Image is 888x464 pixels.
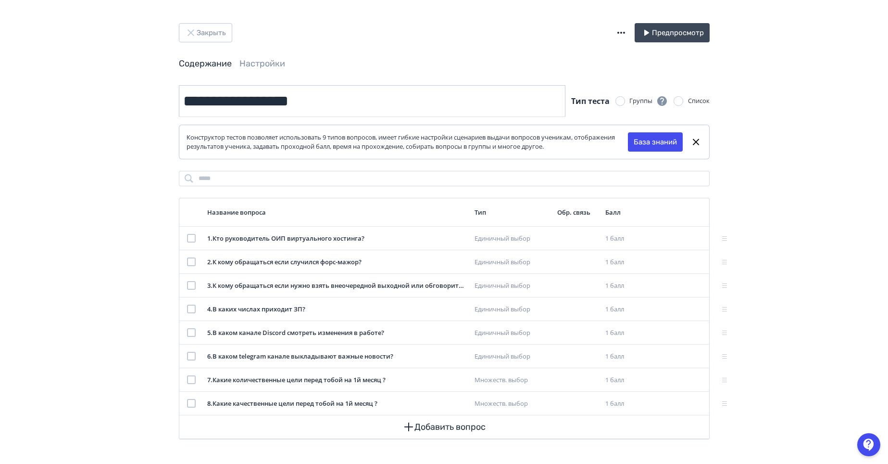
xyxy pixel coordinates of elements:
button: Предпросмотр [635,23,710,42]
div: 1 балл [605,281,641,291]
div: 2 . К кому обращаться если случился форс-мажор? [207,258,467,267]
div: Конструктор тестов позволяет использовать 9 типов вопросов, имеет гибкие настройки сценариев выда... [187,133,628,152]
div: Множеств. выбор [475,375,550,385]
div: Список [688,96,710,106]
button: Закрыть [179,23,232,42]
div: 3 . К кому обращаться если нужно взять внеочередной выходной или обговорить расписание? [207,281,467,291]
div: Единичный выбор [475,328,550,338]
div: 1 балл [605,399,641,409]
div: 7 . Какие количественные цели перед тобой на 1й месяц ? [207,375,467,385]
div: Балл [605,208,641,217]
div: Единичный выбор [475,234,550,244]
div: 8 . Какие качественные цели перед тобой на 1й месяц ? [207,399,467,409]
div: Название вопроса [207,208,467,217]
div: 6 . В каком telegram канале выкладывают важные новости? [207,352,467,361]
div: Тип [475,208,550,217]
div: 1 . Кто руководитель ОИП виртуального хостинга? [207,234,467,244]
div: 1 балл [605,234,641,244]
div: 1 балл [605,352,641,361]
div: Множеств. выбор [475,399,550,409]
span: Тип теста [571,96,610,106]
div: Единичный выбор [475,258,550,267]
a: Настройки [239,58,285,69]
div: Единичный выбор [475,281,550,291]
div: Обр. связь [557,208,598,217]
div: 1 балл [605,305,641,314]
div: 5 . В каком канале Discord смотреть изменения в работе? [207,328,467,338]
div: 4 . В каких числах приходит ЗП? [207,305,467,314]
div: Единичный выбор [475,305,550,314]
div: Группы [629,95,668,107]
div: 1 балл [605,375,641,385]
a: Содержание [179,58,232,69]
a: База знаний [634,137,677,148]
div: Единичный выбор [475,352,550,361]
div: 1 балл [605,258,641,267]
button: Добавить вопрос [187,415,701,438]
div: 1 балл [605,328,641,338]
button: База знаний [628,132,683,152]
